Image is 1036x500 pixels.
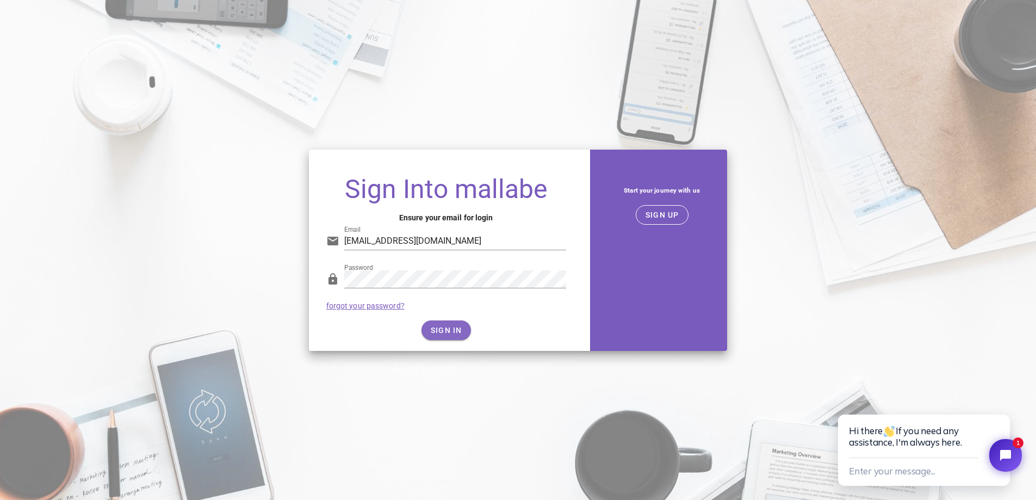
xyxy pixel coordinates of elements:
[326,212,566,224] h4: Ensure your email for login
[605,184,719,196] h5: Start your journey with us
[326,176,566,203] h1: Sign Into mallabe
[344,264,373,272] label: Password
[326,301,405,310] a: forgot your password?
[344,226,361,234] label: Email
[430,326,462,335] span: SIGN IN
[827,380,1036,500] iframe: Tidio Chat
[645,211,679,219] span: SIGN UP
[636,205,688,225] button: SIGN UP
[421,320,471,340] button: SIGN IN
